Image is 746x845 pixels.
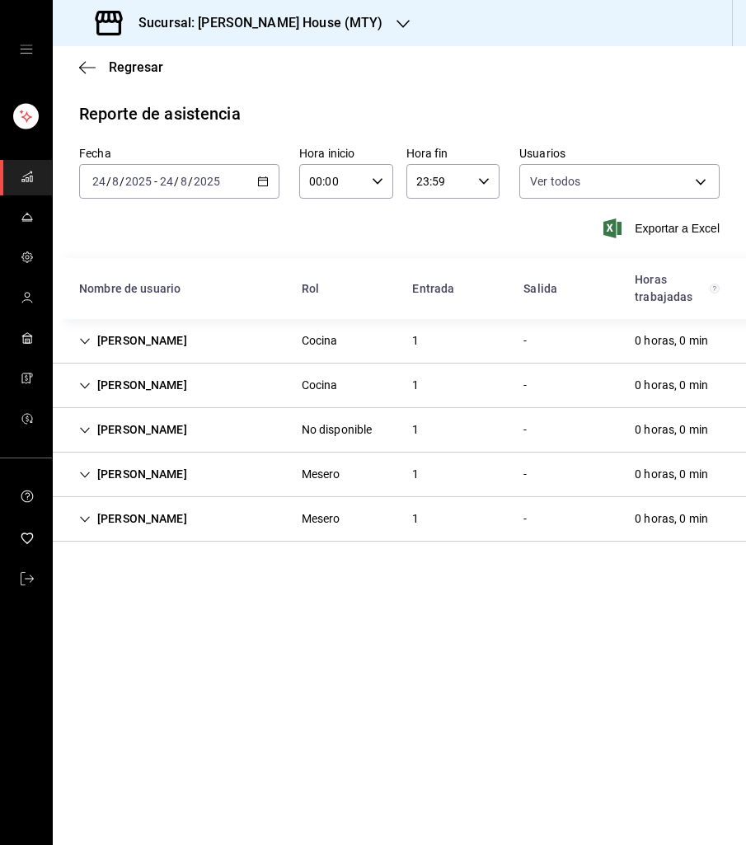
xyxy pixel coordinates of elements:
span: / [174,175,179,188]
div: HeadCell [66,274,289,304]
div: Cell [622,504,721,534]
div: Cell [399,504,432,534]
div: Row [53,408,746,453]
div: Cell [622,459,721,490]
span: - [154,175,157,188]
div: Head [53,258,746,319]
label: Hora inicio [299,148,393,159]
div: Cell [289,504,354,534]
div: Cell [622,370,721,401]
div: HeadCell [289,274,400,304]
div: HeadCell [510,274,622,304]
div: Cocina [302,332,338,350]
svg: El total de horas trabajadas por usuario es el resultado de la suma redondeada del registro de ho... [710,282,720,295]
div: Cell [66,370,200,401]
label: Usuarios [519,148,720,159]
div: Container [53,258,746,542]
label: Fecha [79,148,279,159]
button: open drawer [20,43,33,56]
input: ---- [124,175,152,188]
div: Cell [66,459,200,490]
div: Cell [399,459,432,490]
div: Row [53,453,746,497]
span: Regresar [109,59,163,75]
h3: Sucursal: [PERSON_NAME] House (MTY) [125,13,383,33]
span: / [188,175,193,188]
div: Cell [622,415,721,445]
div: Mesero [302,510,340,528]
input: -- [111,175,120,188]
span: / [106,175,111,188]
div: Cell [289,370,351,401]
button: Regresar [79,59,163,75]
div: Cell [510,504,540,534]
div: Cell [66,504,200,534]
div: Cell [66,326,200,356]
button: Exportar a Excel [607,218,720,238]
div: Reporte de asistencia [79,101,241,126]
div: Cell [510,326,540,356]
div: HeadCell [399,274,510,304]
div: Cell [289,415,386,445]
div: Cell [510,370,540,401]
div: Cell [399,326,432,356]
span: / [120,175,124,188]
div: Cell [399,415,432,445]
input: -- [159,175,174,188]
div: Cell [289,326,351,356]
label: Hora fin [406,148,500,159]
div: Cell [510,459,540,490]
div: HeadCell [622,265,733,312]
span: Ver todos [530,173,580,190]
div: No disponible [302,421,373,439]
div: Cocina [302,377,338,394]
div: Cell [622,326,721,356]
input: -- [180,175,188,188]
div: Row [53,497,746,542]
div: Cell [399,370,432,401]
div: Cell [289,459,354,490]
div: Cell [510,415,540,445]
div: Row [53,319,746,364]
div: Cell [66,415,200,445]
div: Row [53,364,746,408]
div: Mesero [302,466,340,483]
input: -- [91,175,106,188]
input: ---- [193,175,221,188]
